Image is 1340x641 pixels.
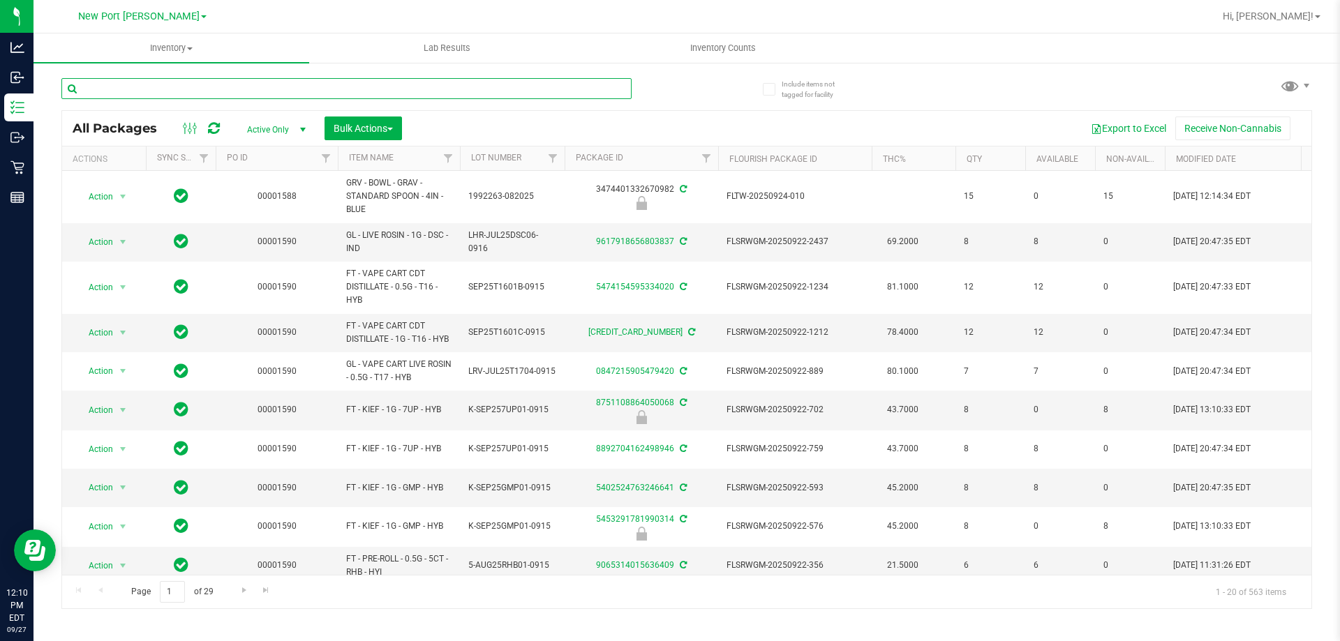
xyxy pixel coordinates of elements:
span: In Sync [174,516,188,536]
a: Inventory [33,33,309,63]
span: Sync from Compliance System [678,366,687,376]
a: Non-Available [1106,154,1168,164]
span: FLSRWGM-20250922-889 [727,365,863,378]
p: 09/27 [6,624,27,635]
a: Item Name [349,153,394,163]
a: 00001588 [258,191,297,201]
span: 81.1000 [880,277,925,297]
span: select [114,323,132,342]
span: K-SEP257UP01-0915 [468,403,556,416]
span: Sync from Compliance System [678,398,687,407]
a: 00001590 [258,366,297,376]
span: [DATE] 20:47:35 EDT [1173,481,1251,495]
span: In Sync [174,277,188,296]
span: FT - KIEF - 1G - GMP - HYB [346,520,452,533]
span: select [114,187,132,206]
a: 00001590 [258,560,297,570]
span: FT - VAPE CART CDT DISTILLATE - 1G - T16 - HYB [346,319,452,346]
span: FLSRWGM-20250922-1212 [727,326,863,339]
span: Sync from Compliance System [678,514,687,524]
a: Go to the next page [234,581,254,600]
span: FT - KIEF - 1G - 7UP - HYB [346,442,452,455]
span: In Sync [174,478,188,497]
div: Newly Received [563,527,720,541]
div: Newly Received [563,196,720,210]
a: Go to the last page [256,581,276,600]
span: SEP25T1601B-0915 [468,280,556,294]
span: [DATE] 20:47:34 EDT [1173,365,1251,378]
span: FLSRWGM-20250922-593 [727,481,863,495]
span: 8 [1034,235,1087,248]
span: [DATE] 20:47:34 EDT [1173,326,1251,339]
span: FLSRWGM-20250922-1234 [727,280,863,294]
a: Inventory Counts [585,33,861,63]
span: Action [76,323,114,342]
span: 12 [1034,326,1087,339]
div: 3474401332670982 [563,183,720,210]
a: [CREDIT_CARD_NUMBER] [588,327,683,337]
span: 8 [964,235,1017,248]
span: select [114,232,132,252]
span: [DATE] 20:47:33 EDT [1173,280,1251,294]
span: 7 [1034,365,1087,378]
span: Page of 29 [119,581,225,603]
span: Action [76,439,114,459]
inline-svg: Outbound [10,130,24,144]
span: FT - VAPE CART CDT DISTILLATE - 0.5G - T16 - HYB [346,267,452,308]
a: 0847215905479420 [596,366,674,376]
input: 1 [160,581,185,603]
span: 0 [1103,235,1156,248]
span: GL - VAPE CART LIVE ROSIN - 0.5G - T17 - HYB [346,358,452,384]
a: 00001590 [258,483,297,492]
span: 8 [964,403,1017,416]
span: select [114,361,132,381]
span: 45.2000 [880,478,925,498]
span: FT - KIEF - 1G - 7UP - HYB [346,403,452,416]
span: 12 [964,326,1017,339]
inline-svg: Retail [10,160,24,174]
a: THC% [883,154,906,164]
a: 9065314015636409 [596,560,674,570]
span: Action [76,232,114,252]
inline-svg: Reports [10,190,24,204]
span: Sync from Compliance System [678,184,687,194]
span: 8 [964,481,1017,495]
span: Include items not tagged for facility [782,79,851,100]
a: 00001590 [258,444,297,453]
span: FLTW-20250924-010 [727,190,863,203]
span: In Sync [174,361,188,381]
span: GRV - BOWL - GRAV - STANDARD SPOON - 4IN - BLUE [346,176,452,217]
a: 5402524763246641 [596,483,674,492]
a: Filter [695,146,718,170]
span: LHR-JUL25DSC06-0916 [468,229,556,255]
button: Export to Excel [1082,116,1175,140]
a: 5453291781990314 [596,514,674,524]
div: Actions [73,154,140,164]
span: SEP25T1601C-0915 [468,326,556,339]
span: In Sync [174,555,188,575]
span: Inventory Counts [671,42,775,54]
div: Newly Received [563,410,720,424]
a: Lot Number [471,153,521,163]
span: Hi, [PERSON_NAME]! [1223,10,1313,22]
span: 5-AUG25RHB01-0915 [468,559,556,572]
span: 0 [1103,559,1156,572]
span: Sync from Compliance System [678,444,687,453]
a: Filter [315,146,338,170]
span: 7 [964,365,1017,378]
span: select [114,400,132,420]
span: select [114,478,132,497]
span: FLSRWGM-20250922-576 [727,520,863,533]
span: [DATE] 13:10:33 EDT [1173,403,1251,416]
span: 1 - 20 of 563 items [1205,581,1297,602]
a: Package ID [576,153,623,163]
span: select [114,517,132,536]
span: [DATE] 20:47:35 EDT [1173,235,1251,248]
a: Available [1036,154,1078,164]
span: K-SEP25GMP01-0915 [468,520,556,533]
span: Action [76,517,114,536]
span: LRV-JUL25T1704-0915 [468,365,556,378]
span: FLSRWGM-20250922-2437 [727,235,863,248]
span: 0 [1103,442,1156,455]
span: GL - LIVE ROSIN - 1G - DSC - IND [346,229,452,255]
